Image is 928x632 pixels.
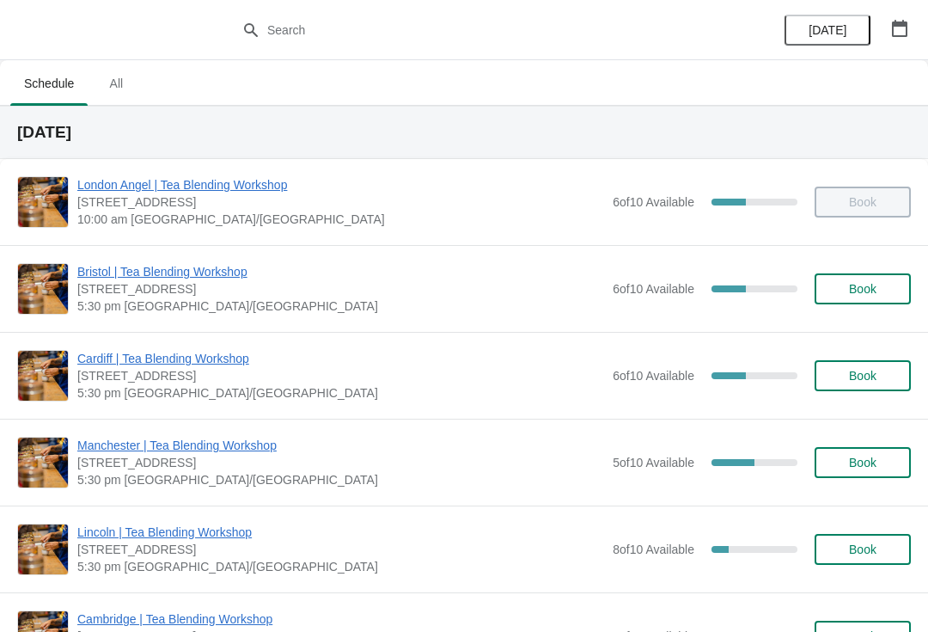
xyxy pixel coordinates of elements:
button: [DATE] [785,15,870,46]
h2: [DATE] [17,124,911,141]
span: Bristol | Tea Blending Workshop [77,263,604,280]
span: 5:30 pm [GEOGRAPHIC_DATA]/[GEOGRAPHIC_DATA] [77,298,604,315]
span: 5:30 pm [GEOGRAPHIC_DATA]/[GEOGRAPHIC_DATA] [77,471,604,488]
span: 8 of 10 Available [613,543,694,556]
span: Book [849,282,876,296]
span: Book [849,369,876,383]
img: Manchester | Tea Blending Workshop | 57 Church St, Manchester, M4 1PD | 5:30 pm Europe/London [18,438,68,488]
input: Search [266,15,696,46]
span: Manchester | Tea Blending Workshop [77,437,604,454]
img: Cardiff | Tea Blending Workshop | 1-3 Royal Arcade, Cardiff CF10 1AE, UK | 5:30 pm Europe/London [18,351,68,401]
span: Book [849,543,876,556]
span: [DATE] [809,23,846,37]
span: 5:30 pm [GEOGRAPHIC_DATA]/[GEOGRAPHIC_DATA] [77,558,604,575]
img: Lincoln | Tea Blending Workshop | 30 Sincil Street, Lincoln, LN5 7ET | 5:30 pm Europe/London [18,525,68,574]
span: London Angel | Tea Blending Workshop [77,176,604,193]
span: Cardiff | Tea Blending Workshop [77,350,604,367]
span: 6 of 10 Available [613,369,694,383]
span: [STREET_ADDRESS] [77,367,604,384]
button: Book [815,273,911,304]
button: Book [815,447,911,478]
span: 10:00 am [GEOGRAPHIC_DATA]/[GEOGRAPHIC_DATA] [77,211,604,228]
span: Lincoln | Tea Blending Workshop [77,524,604,541]
span: [STREET_ADDRESS] [77,454,604,471]
span: [STREET_ADDRESS] [77,280,604,298]
span: 6 of 10 Available [613,282,694,296]
span: Cambridge | Tea Blending Workshop [77,611,604,628]
span: All [95,68,137,99]
button: Book [815,360,911,391]
span: [STREET_ADDRESS] [77,541,604,558]
button: Book [815,534,911,565]
img: Bristol | Tea Blending Workshop | 73 Park Street, Bristol, BS1 5PB | 5:30 pm Europe/London [18,264,68,314]
img: London Angel | Tea Blending Workshop | 26 Camden Passage, The Angel, London N1 8ED, UK | 10:00 am... [18,177,68,227]
span: 5:30 pm [GEOGRAPHIC_DATA]/[GEOGRAPHIC_DATA] [77,384,604,402]
span: 6 of 10 Available [613,195,694,209]
span: Schedule [10,68,88,99]
span: Book [849,456,876,469]
span: 5 of 10 Available [613,456,694,469]
span: [STREET_ADDRESS] [77,193,604,211]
